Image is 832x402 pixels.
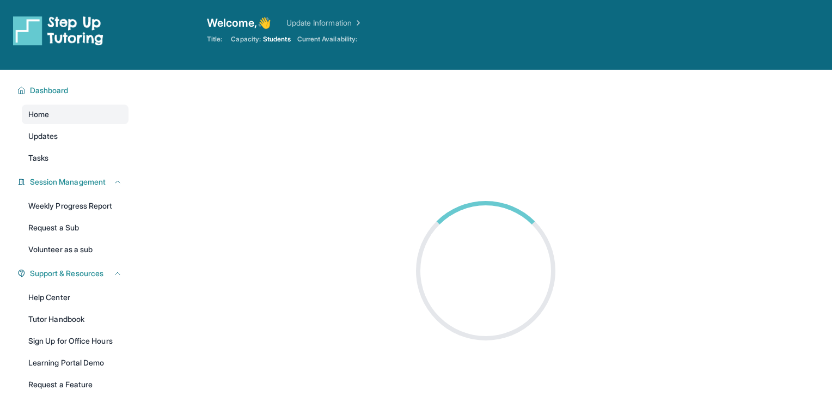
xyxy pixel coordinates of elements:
a: Sign Up for Office Hours [22,331,129,351]
a: Learning Portal Demo [22,353,129,373]
span: Support & Resources [30,268,103,279]
a: Tutor Handbook [22,309,129,329]
button: Dashboard [26,85,122,96]
span: Tasks [28,153,48,163]
a: Update Information [286,17,363,28]
a: Tasks [22,148,129,168]
a: Request a Feature [22,375,129,394]
span: Session Management [30,176,106,187]
a: Updates [22,126,129,146]
button: Session Management [26,176,122,187]
img: logo [13,15,103,46]
span: Updates [28,131,58,142]
span: Students [263,35,291,44]
a: Help Center [22,288,129,307]
a: Volunteer as a sub [22,240,129,259]
span: Capacity: [231,35,261,44]
span: Title: [207,35,222,44]
span: Home [28,109,49,120]
button: Support & Resources [26,268,122,279]
span: Dashboard [30,85,69,96]
a: Home [22,105,129,124]
span: Current Availability: [297,35,357,44]
a: Request a Sub [22,218,129,237]
img: Chevron Right [352,17,363,28]
span: Welcome, 👋 [207,15,271,31]
a: Weekly Progress Report [22,196,129,216]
